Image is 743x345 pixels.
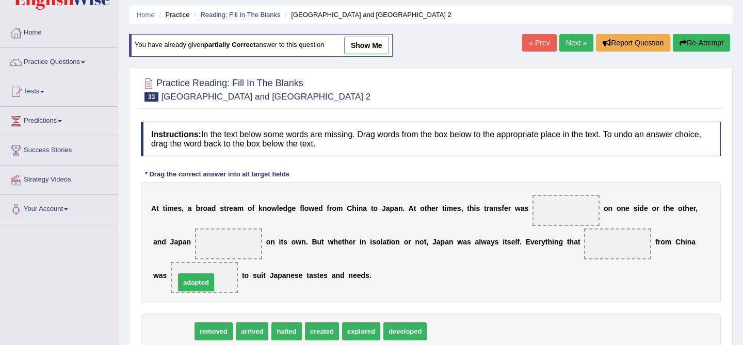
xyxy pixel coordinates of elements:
[404,238,409,246] b: o
[304,204,309,212] b: o
[306,238,308,246] b: .
[457,238,463,246] b: w
[321,238,324,246] b: t
[474,204,476,212] b: i
[673,34,730,52] button: Re-Attempt
[248,204,252,212] b: o
[1,77,118,103] a: Tests
[495,238,499,246] b: s
[402,204,405,212] b: .
[317,238,322,246] b: u
[296,238,301,246] b: w
[683,204,685,212] b: t
[391,238,396,246] b: o
[212,204,216,212] b: d
[263,271,266,280] b: t
[348,271,353,280] b: n
[357,204,359,212] b: i
[372,238,376,246] b: s
[161,238,166,246] b: d
[328,238,334,246] b: w
[183,238,187,246] b: a
[170,238,174,246] b: J
[163,204,166,212] b: t
[353,271,357,280] b: e
[360,238,362,246] b: i
[292,204,296,212] b: e
[461,204,463,212] b: ,
[151,130,201,139] b: Instructions:
[398,204,403,212] b: n
[365,271,369,280] b: s
[463,238,467,246] b: a
[505,238,507,246] b: t
[658,238,660,246] b: r
[559,34,593,52] a: Next »
[376,238,381,246] b: o
[675,238,681,246] b: C
[233,204,237,212] b: a
[445,238,449,246] b: a
[332,271,336,280] b: a
[382,204,386,212] b: J
[420,204,425,212] b: o
[362,238,366,246] b: n
[290,271,295,280] b: e
[481,238,487,246] b: w
[521,204,525,212] b: a
[283,204,287,212] b: d
[545,238,548,246] b: t
[178,238,183,246] b: p
[306,271,309,280] b: t
[655,238,658,246] b: f
[204,41,256,49] b: partially correct
[625,204,629,212] b: e
[338,238,342,246] b: e
[617,204,621,212] b: o
[508,204,511,212] b: r
[552,238,554,246] b: i
[203,204,207,212] b: o
[457,204,461,212] b: s
[479,238,481,246] b: l
[200,204,203,212] b: r
[357,271,361,280] b: e
[470,204,474,212] b: h
[266,238,271,246] b: o
[317,271,320,280] b: t
[352,204,357,212] b: h
[253,271,257,280] b: s
[371,204,374,212] b: t
[409,204,414,212] b: A
[425,204,427,212] b: t
[383,322,427,340] span: developed
[1,48,118,74] a: Practice Questions
[467,204,470,212] b: t
[153,271,159,280] b: w
[504,204,508,212] b: e
[370,238,372,246] b: i
[271,322,301,340] span: halted
[207,204,212,212] b: a
[491,238,495,246] b: y
[292,238,296,246] b: o
[382,238,386,246] b: a
[227,204,229,212] b: r
[369,271,372,280] b: .
[273,271,278,280] b: a
[156,204,159,212] b: t
[1,195,118,221] a: Your Account
[257,271,262,280] b: u
[559,238,563,246] b: g
[281,238,283,246] b: t
[532,195,600,226] span: Drop target
[302,204,304,212] b: l
[220,204,224,212] b: s
[261,271,263,280] b: i
[245,271,249,280] b: o
[656,204,659,212] b: r
[502,204,504,212] b: f
[432,238,437,246] b: J
[282,10,451,20] li: [GEOGRAPHIC_DATA] and [GEOGRAPHIC_DATA] 2
[541,238,545,246] b: y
